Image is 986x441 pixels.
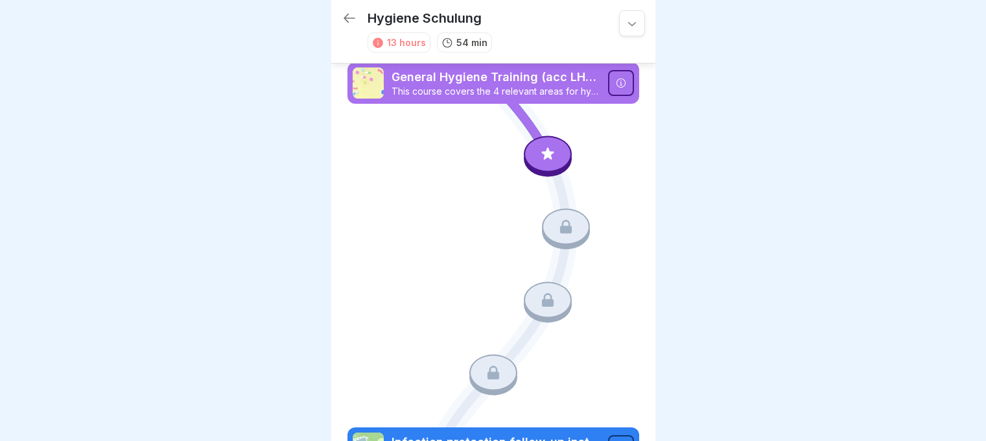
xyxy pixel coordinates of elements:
img: rd8noi9myd5hshrmayjayi2t.png [353,67,384,99]
p: This course covers the 4 relevant areas for hygiene in hospitality businesses. [392,86,600,97]
p: Hygiene Schulung [368,10,482,26]
p: General Hygiene Training (acc LHMV §4) [392,69,600,86]
p: 54 min [456,36,487,49]
div: 13 hours [387,36,426,49]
